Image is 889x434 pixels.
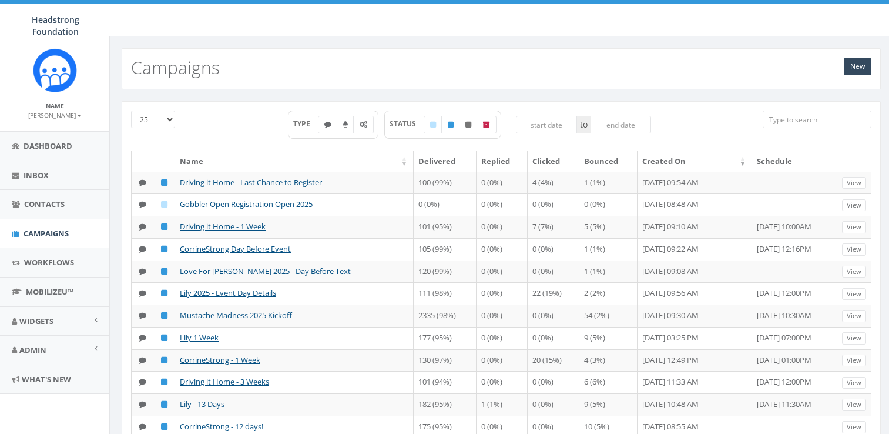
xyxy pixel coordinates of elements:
[24,199,65,209] span: Contacts
[579,238,638,261] td: 1 (1%)
[842,399,866,411] a: View
[441,116,460,133] label: Published
[448,121,454,128] i: Published
[528,393,579,416] td: 0 (0%)
[180,221,266,232] a: Driving it Home - 1 Week
[528,216,579,238] td: 7 (7%)
[579,327,638,349] td: 9 (5%)
[579,371,638,393] td: 6 (6%)
[752,327,837,349] td: [DATE] 07:00PM
[139,201,146,208] i: Text SMS
[842,377,866,389] a: View
[477,305,528,327] td: 0 (0%)
[28,111,82,119] small: [PERSON_NAME]
[577,116,591,133] span: to
[180,332,219,343] a: Lily 1 Week
[390,119,424,129] span: STATUS
[591,116,652,133] input: end date
[477,238,528,261] td: 0 (0%)
[19,345,46,355] span: Admin
[360,121,367,128] i: Automated Message
[842,199,866,212] a: View
[161,400,167,408] i: Published
[638,282,752,305] td: [DATE] 09:56 AM
[24,228,69,239] span: Campaigns
[139,179,146,186] i: Text SMS
[139,356,146,364] i: Text SMS
[353,116,374,133] label: Automated Message
[293,119,318,129] span: TYPE
[139,289,146,297] i: Text SMS
[528,151,579,172] th: Clicked
[139,378,146,386] i: Text SMS
[414,393,477,416] td: 182 (95%)
[477,371,528,393] td: 0 (0%)
[752,305,837,327] td: [DATE] 10:30AM
[161,378,167,386] i: Published
[180,355,260,365] a: CorrineStrong - 1 Week
[180,266,351,276] a: Love For [PERSON_NAME] 2025 - Day Before Text
[528,261,579,283] td: 0 (0%)
[337,116,354,133] label: Ringless Voice Mail
[477,349,528,372] td: 0 (0%)
[842,310,866,322] a: View
[752,371,837,393] td: [DATE] 12:00PM
[528,305,579,327] td: 0 (0%)
[324,121,331,128] i: Text SMS
[414,327,477,349] td: 177 (95%)
[528,238,579,261] td: 0 (0%)
[139,334,146,342] i: Text SMS
[638,305,752,327] td: [DATE] 09:30 AM
[842,221,866,233] a: View
[161,223,167,231] i: Published
[842,288,866,301] a: View
[32,14,79,37] span: Headstrong Foundation
[131,58,220,77] h2: Campaigns
[842,332,866,345] a: View
[638,393,752,416] td: [DATE] 10:48 AM
[638,216,752,238] td: [DATE] 09:10 AM
[139,400,146,408] i: Text SMS
[139,223,146,231] i: Text SMS
[139,312,146,319] i: Text SMS
[459,116,478,133] label: Unpublished
[24,141,72,151] span: Dashboard
[180,310,292,321] a: Mustache Madness 2025 Kickoff
[161,245,167,253] i: Published
[19,316,53,326] span: Widgets
[528,282,579,305] td: 22 (19%)
[414,238,477,261] td: 105 (99%)
[24,257,74,268] span: Workflows
[528,327,579,349] td: 0 (0%)
[638,349,752,372] td: [DATE] 12:49 PM
[579,349,638,372] td: 4 (3%)
[465,121,471,128] i: Unpublished
[180,288,276,298] a: Lily 2025 - Event Day Details
[414,261,477,283] td: 120 (99%)
[763,111,871,128] input: Type to search
[28,109,82,120] a: [PERSON_NAME]
[842,266,866,278] a: View
[528,371,579,393] td: 0 (0%)
[161,423,167,430] i: Published
[477,151,528,172] th: Replied
[528,349,579,372] td: 20 (15%)
[477,282,528,305] td: 0 (0%)
[26,286,73,297] span: MobilizeU™
[180,177,322,188] a: Driving it Home - Last Chance to Register
[139,245,146,253] i: Text SMS
[414,193,477,216] td: 0 (0%)
[180,399,224,409] a: Lily - 13 Days
[579,305,638,327] td: 54 (2%)
[842,421,866,433] a: View
[477,172,528,194] td: 0 (0%)
[579,172,638,194] td: 1 (1%)
[579,393,638,416] td: 9 (5%)
[842,355,866,367] a: View
[638,151,752,172] th: Created On: activate to sort column ascending
[752,238,837,261] td: [DATE] 12:16PM
[414,371,477,393] td: 101 (94%)
[477,327,528,349] td: 0 (0%)
[477,393,528,416] td: 1 (1%)
[477,193,528,216] td: 0 (0%)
